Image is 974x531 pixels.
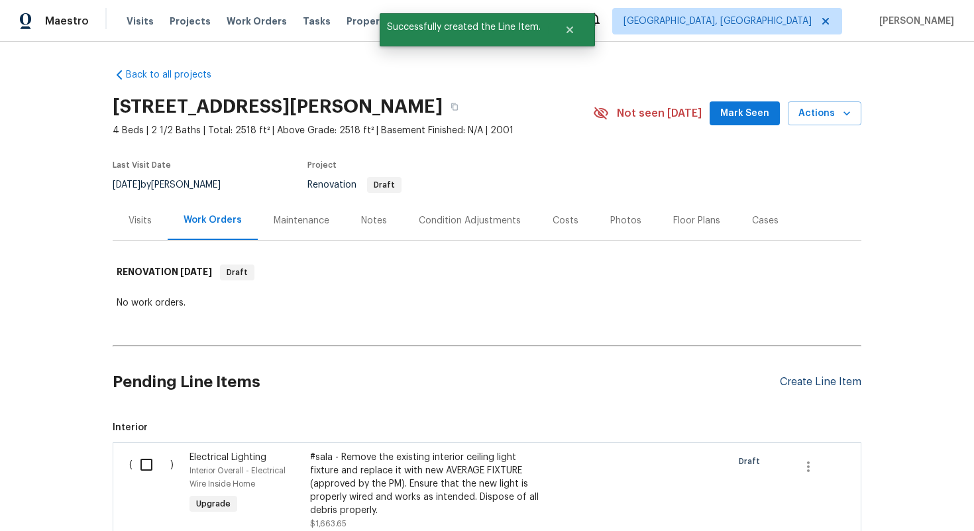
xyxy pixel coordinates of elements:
[303,17,331,26] span: Tasks
[347,15,398,28] span: Properties
[874,15,954,28] span: [PERSON_NAME]
[307,161,337,169] span: Project
[113,351,780,413] h2: Pending Line Items
[184,213,242,227] div: Work Orders
[189,453,266,462] span: Electrical Lighting
[117,265,212,280] h6: RENOVATION
[443,95,466,119] button: Copy Address
[788,101,861,126] button: Actions
[113,421,861,434] span: Interior
[780,376,861,388] div: Create Line Item
[189,467,286,488] span: Interior Overall - Electrical Wire Inside Home
[361,214,387,227] div: Notes
[274,214,329,227] div: Maintenance
[610,214,641,227] div: Photos
[170,15,211,28] span: Projects
[113,124,593,137] span: 4 Beds | 2 1/2 Baths | Total: 2518 ft² | Above Grade: 2518 ft² | Basement Finished: N/A | 2001
[368,181,400,189] span: Draft
[623,15,812,28] span: [GEOGRAPHIC_DATA], [GEOGRAPHIC_DATA]
[310,451,543,517] div: #sala - Remove the existing interior ceiling light fixture and replace it with new AVERAGE FIXTUR...
[548,17,592,43] button: Close
[720,105,769,122] span: Mark Seen
[113,68,240,82] a: Back to all projects
[113,177,237,193] div: by [PERSON_NAME]
[310,520,347,528] span: $1,663.65
[129,214,152,227] div: Visits
[191,497,236,510] span: Upgrade
[710,101,780,126] button: Mark Seen
[617,107,702,120] span: Not seen [DATE]
[127,15,154,28] span: Visits
[113,180,140,190] span: [DATE]
[113,161,171,169] span: Last Visit Date
[380,13,548,41] span: Successfully created the Line Item.
[113,251,861,294] div: RENOVATION [DATE]Draft
[553,214,578,227] div: Costs
[798,105,851,122] span: Actions
[419,214,521,227] div: Condition Adjustments
[673,214,720,227] div: Floor Plans
[307,180,402,190] span: Renovation
[739,455,765,468] span: Draft
[227,15,287,28] span: Work Orders
[117,296,857,310] div: No work orders.
[180,267,212,276] span: [DATE]
[45,15,89,28] span: Maestro
[113,100,443,113] h2: [STREET_ADDRESS][PERSON_NAME]
[752,214,779,227] div: Cases
[221,266,253,279] span: Draft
